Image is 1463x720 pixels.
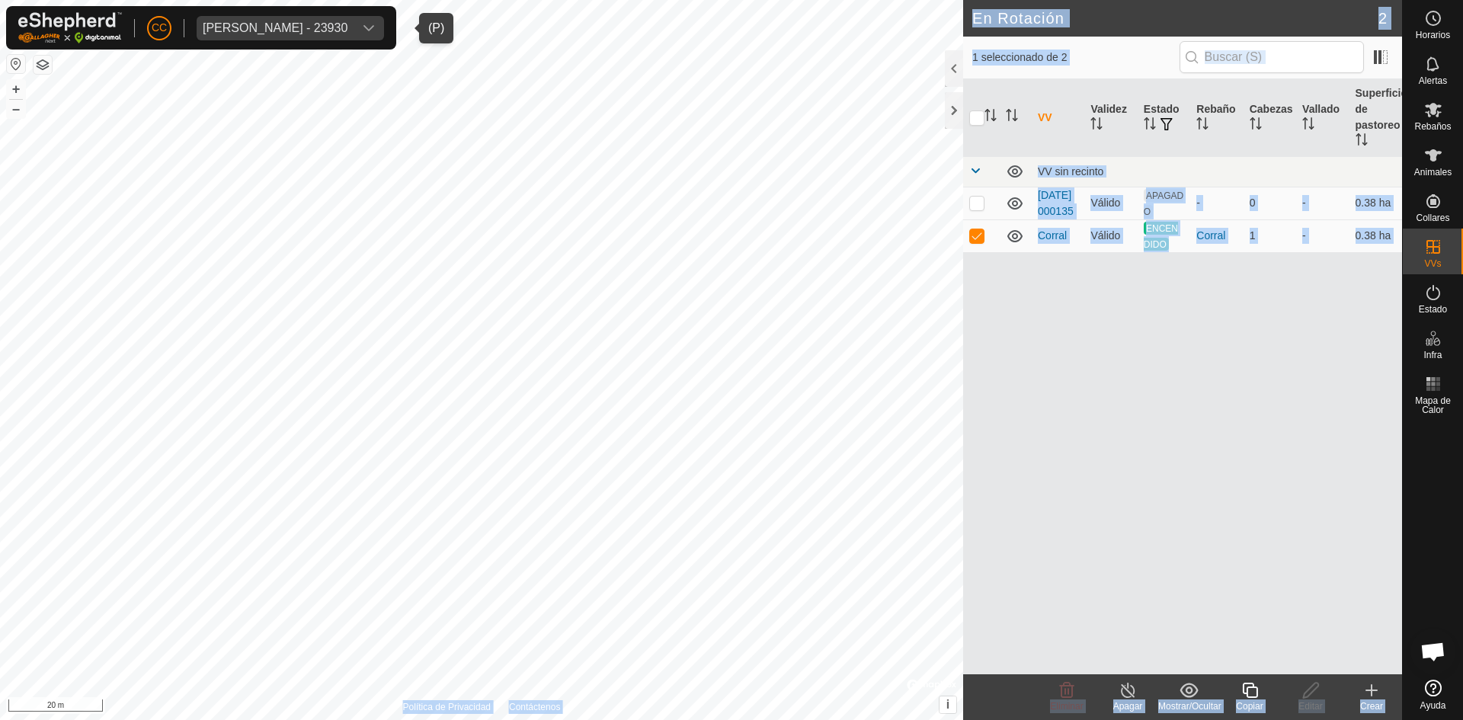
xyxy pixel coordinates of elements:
[1090,120,1103,132] p-sorticon: Activar para ordenar
[403,700,491,714] a: Política de Privacidad
[1250,120,1262,132] p-sorticon: Activar para ordenar
[1050,701,1083,712] span: Eliminar
[1349,187,1402,219] td: 0.38 ha
[972,50,1180,66] span: 1 seleccionado de 2
[1196,228,1237,244] div: Corral
[1414,168,1452,177] span: Animales
[1244,219,1296,252] td: 1
[1296,79,1349,157] th: Vallado
[1144,189,1183,218] span: APAGADO
[1196,120,1208,132] p-sorticon: Activar para ordenar
[1038,229,1067,242] a: Corral
[1378,7,1387,30] span: 2
[1403,674,1463,716] a: Ayuda
[1196,195,1237,211] div: -
[7,55,25,73] button: Restablecer Mapa
[1419,76,1447,85] span: Alertas
[1219,699,1280,713] div: Copiar
[1419,305,1447,314] span: Estado
[1138,79,1190,157] th: Estado
[1349,79,1402,157] th: Superficie de pastoreo
[1356,136,1368,148] p-sorticon: Activar para ordenar
[18,12,122,43] img: Logo Gallagher
[1280,699,1341,713] div: Editar
[1144,120,1156,132] p-sorticon: Activar para ordenar
[1180,41,1364,73] input: Buscar (S)
[7,80,25,98] button: +
[1084,79,1137,157] th: Validez
[1032,79,1084,157] th: VV
[1190,79,1243,157] th: Rebaño
[509,700,560,714] a: Contáctenos
[1084,187,1137,219] td: Válido
[940,696,956,713] button: i
[1424,259,1441,268] span: VVs
[1038,165,1396,178] div: VV sin recinto
[1296,187,1349,219] td: -
[1416,213,1449,222] span: Collares
[354,16,384,40] div: dropdown trigger
[1097,699,1158,713] div: Apagar
[1423,350,1442,360] span: Infra
[1410,629,1456,674] a: Chat abierto
[946,698,949,711] span: i
[1341,699,1402,713] div: Crear
[1416,30,1450,40] span: Horarios
[7,100,25,118] button: –
[972,9,1378,27] h2: En Rotación
[152,20,167,36] span: CC
[1244,79,1296,157] th: Cabezas
[34,56,52,74] button: Capas del Mapa
[1158,699,1219,713] div: Mostrar/Ocultar
[984,111,997,123] p-sorticon: Activar para ordenar
[1244,187,1296,219] td: 0
[1414,122,1451,131] span: Rebaños
[1407,396,1459,414] span: Mapa de Calor
[1006,111,1018,123] p-sorticon: Activar para ordenar
[1420,701,1446,710] span: Ayuda
[1302,120,1314,132] p-sorticon: Activar para ordenar
[197,16,354,40] span: Felipe Roncero Roncero - 23930
[1296,219,1349,252] td: -
[1349,219,1402,252] td: 0.38 ha
[1084,219,1137,252] td: Válido
[1038,189,1074,217] a: [DATE] 000135
[203,22,347,34] div: [PERSON_NAME] - 23930
[1144,222,1178,251] span: ENCENDIDO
